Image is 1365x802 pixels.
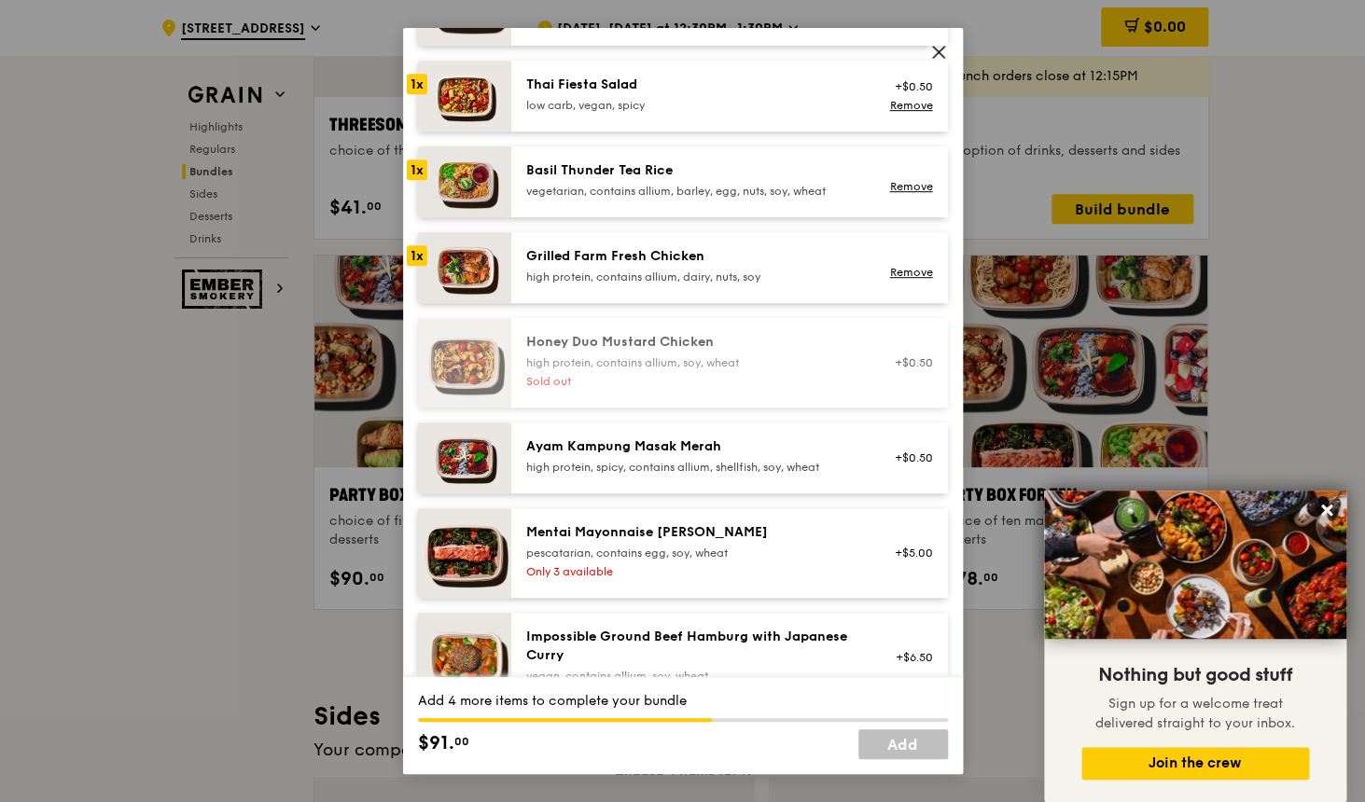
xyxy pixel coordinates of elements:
[526,270,861,284] div: high protein, contains allium, dairy, nuts, soy
[884,450,933,465] div: +$0.50
[858,729,948,759] a: Add
[526,98,861,113] div: low carb, vegan, spicy
[526,669,861,684] div: vegan, contains allium, soy, wheat
[526,523,861,542] div: Mentai Mayonnaise [PERSON_NAME]
[1095,696,1295,731] span: Sign up for a welcome treat delivered straight to your inbox.
[526,628,861,665] div: Impossible Ground Beef Hamburg with Japanese Curry
[1044,491,1346,639] img: DSC07876-Edit02-Large.jpeg
[884,650,933,665] div: +$6.50
[1081,747,1309,780] button: Join the crew
[526,374,861,389] div: Sold out
[1098,664,1292,686] span: Nothing but good stuff
[418,692,948,711] div: Add 4 more items to complete your bundle
[526,564,861,579] div: Only 3 available
[889,180,932,193] a: Remove
[884,79,933,94] div: +$0.50
[526,437,861,456] div: Ayam Kampung Masak Merah
[418,422,511,493] img: daily_normal_Ayam_Kampung_Masak_Merah_Horizontal_.jpg
[418,508,511,598] img: daily_normal_Mentai-Mayonnaise-Aburi-Salmon-HORZ.jpg
[454,734,469,749] span: 00
[526,333,861,352] div: Honey Duo Mustard Chicken
[407,74,427,94] div: 1x
[418,318,511,408] img: daily_normal_Honey_Duo_Mustard_Chicken__Horizontal_.jpg
[407,159,427,180] div: 1x
[884,355,933,370] div: +$0.50
[418,729,454,757] span: $91.
[526,184,861,199] div: vegetarian, contains allium, barley, egg, nuts, soy, wheat
[889,266,932,279] a: Remove
[1312,495,1342,525] button: Close
[526,247,861,266] div: Grilled Farm Fresh Chicken
[889,99,932,112] a: Remove
[407,245,427,266] div: 1x
[526,161,861,180] div: Basil Thunder Tea Rice
[526,546,861,560] div: pescatarian, contains egg, soy, wheat
[418,613,511,702] img: daily_normal_HORZ-Impossible-Hamburg-With-Japanese-Curry.jpg
[526,355,861,370] div: high protein, contains allium, soy, wheat
[526,76,861,94] div: Thai Fiesta Salad
[418,146,511,217] img: daily_normal_HORZ-Basil-Thunder-Tea-Rice.jpg
[526,460,861,475] div: high protein, spicy, contains allium, shellfish, soy, wheat
[418,232,511,303] img: daily_normal_HORZ-Grilled-Farm-Fresh-Chicken.jpg
[884,546,933,560] div: +$5.00
[418,61,511,131] img: daily_normal_Thai_Fiesta_Salad__Horizontal_.jpg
